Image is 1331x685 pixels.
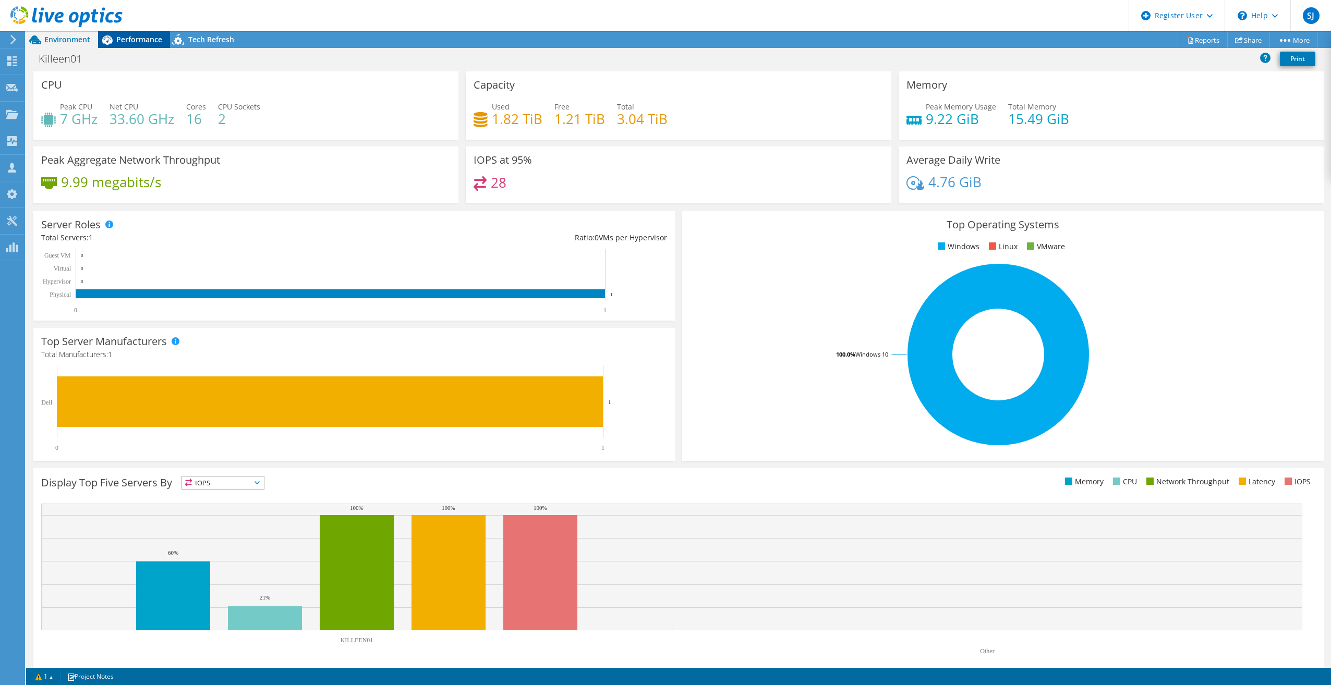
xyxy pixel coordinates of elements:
[928,176,982,188] h4: 4.76 GiB
[54,265,71,272] text: Virtual
[108,349,112,359] span: 1
[935,241,979,252] li: Windows
[1062,476,1104,487] li: Memory
[341,637,373,644] text: KILLEEN01
[1178,32,1228,48] a: Reports
[492,113,542,125] h4: 1.82 TiB
[1282,476,1311,487] li: IOPS
[595,233,599,242] span: 0
[43,278,71,285] text: Hypervisor
[74,307,77,314] text: 0
[168,549,178,556] text: 60%
[617,102,634,112] span: Total
[1144,476,1229,487] li: Network Throughput
[89,233,93,242] span: 1
[182,476,264,489] span: IOPS
[41,349,667,360] h4: Total Manufacturers:
[492,102,510,112] span: Used
[1008,113,1069,125] h4: 15.49 GiB
[81,279,83,284] text: 0
[41,154,220,166] h3: Peak Aggregate Network Throughput
[1227,32,1270,48] a: Share
[601,444,604,451] text: 1
[926,113,996,125] h4: 9.22 GiB
[44,34,90,44] span: Environment
[34,53,98,65] h1: Killeen01
[690,219,1316,230] h3: Top Operating Systems
[554,113,605,125] h4: 1.21 TiB
[81,253,83,258] text: 0
[442,505,455,511] text: 100%
[474,154,532,166] h3: IOPS at 95%
[60,102,92,112] span: Peak CPU
[554,102,570,112] span: Free
[41,219,101,230] h3: Server Roles
[1303,7,1320,24] span: SJ
[110,102,138,112] span: Net CPU
[60,670,121,683] a: Project Notes
[980,647,994,655] text: Other
[60,113,98,125] h4: 7 GHz
[608,399,611,405] text: 1
[354,232,667,243] div: Ratio: VMs per Hypervisor
[350,505,364,511] text: 100%
[28,670,60,683] a: 1
[218,113,260,125] h4: 2
[116,34,162,44] span: Performance
[986,241,1018,252] li: Linux
[906,79,947,91] h3: Memory
[188,34,234,44] span: Tech Refresh
[534,505,547,511] text: 100%
[218,102,260,112] span: CPU Sockets
[491,177,506,188] h4: 28
[1110,476,1137,487] li: CPU
[1280,52,1315,66] a: Print
[926,102,996,112] span: Peak Memory Usage
[110,113,174,125] h4: 33.60 GHz
[1008,102,1056,112] span: Total Memory
[186,113,206,125] h4: 16
[55,444,58,451] text: 0
[81,266,83,271] text: 0
[610,292,613,297] text: 1
[260,594,270,601] text: 21%
[1236,476,1275,487] li: Latency
[474,79,515,91] h3: Capacity
[41,336,167,347] h3: Top Server Manufacturers
[603,307,607,314] text: 1
[836,350,855,358] tspan: 100.0%
[41,232,354,243] div: Total Servers:
[1238,11,1247,20] svg: \n
[61,176,161,188] h4: 9.99 megabits/s
[1024,241,1065,252] li: VMware
[186,102,206,112] span: Cores
[617,113,668,125] h4: 3.04 TiB
[1269,32,1318,48] a: More
[50,291,71,298] text: Physical
[41,399,52,406] text: Dell
[41,79,62,91] h3: CPU
[44,252,70,259] text: Guest VM
[906,154,1000,166] h3: Average Daily Write
[855,350,888,358] tspan: Windows 10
